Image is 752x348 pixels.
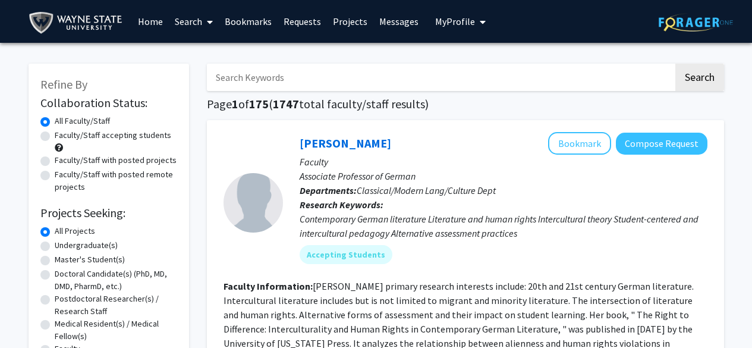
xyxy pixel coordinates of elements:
span: 1 [232,96,238,111]
label: Faculty/Staff with posted projects [55,154,177,167]
a: [PERSON_NAME] [300,136,391,151]
button: Compose Request to Nicole Coleman [616,133,707,155]
img: Wayne State University Logo [29,10,128,36]
mat-chip: Accepting Students [300,245,392,264]
span: Classical/Modern Lang/Culture Dept [357,184,496,196]
h2: Projects Seeking: [40,206,177,220]
button: Add Nicole Coleman to Bookmarks [548,132,611,155]
h1: Page of ( total faculty/staff results) [207,97,724,111]
p: Associate Professor of German [300,169,707,183]
label: All Faculty/Staff [55,115,110,127]
label: Doctoral Candidate(s) (PhD, MD, DMD, PharmD, etc.) [55,268,177,293]
span: Refine By [40,77,87,92]
h2: Collaboration Status: [40,96,177,110]
label: Undergraduate(s) [55,239,118,252]
label: Postdoctoral Researcher(s) / Research Staff [55,293,177,318]
a: Search [169,1,219,42]
div: Contemporary German literature Literature and human rights Intercultural theory Student-centered ... [300,212,707,240]
a: Bookmarks [219,1,278,42]
img: ForagerOne Logo [659,13,733,32]
a: Projects [327,1,373,42]
a: Home [132,1,169,42]
input: Search Keywords [207,64,674,91]
a: Messages [373,1,424,42]
b: Research Keywords: [300,199,383,211]
span: 1747 [273,96,299,111]
b: Faculty Information: [224,280,313,292]
p: Faculty [300,155,707,169]
a: Requests [278,1,327,42]
iframe: Chat [9,294,51,339]
label: Master's Student(s) [55,253,125,266]
label: All Projects [55,225,95,237]
label: Medical Resident(s) / Medical Fellow(s) [55,318,177,343]
label: Faculty/Staff with posted remote projects [55,168,177,193]
b: Departments: [300,184,357,196]
span: 175 [249,96,269,111]
button: Search [675,64,724,91]
span: My Profile [435,15,475,27]
label: Faculty/Staff accepting students [55,129,171,142]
